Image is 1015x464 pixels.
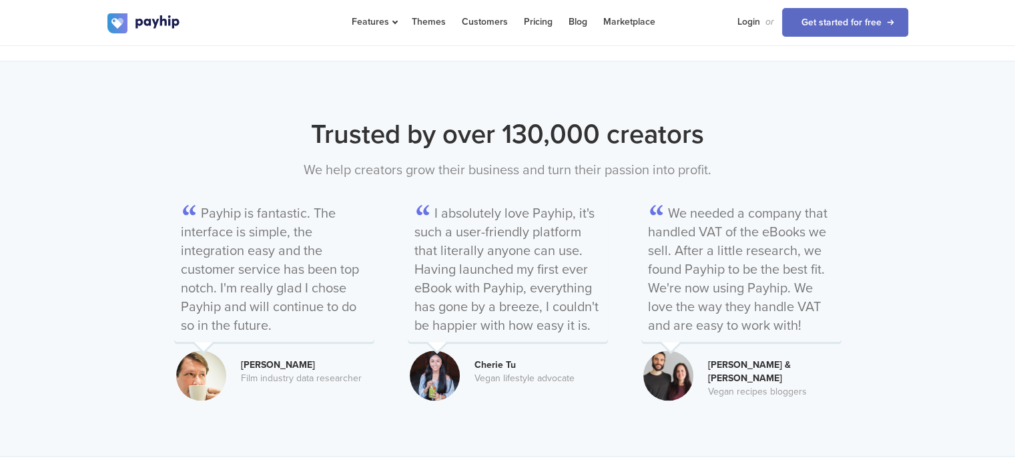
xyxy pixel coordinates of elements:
[474,359,516,371] b: Cherie Tu
[174,201,374,342] p: Payhip is fantastic. The interface is simple, the integration easy and the customer service has b...
[782,8,908,37] a: Get started for free
[352,16,396,27] span: Features
[107,13,181,33] img: logo.svg
[241,359,315,371] b: [PERSON_NAME]
[643,351,693,401] img: 3-optimised.png
[410,351,460,401] img: 1.jpg
[708,359,791,384] b: [PERSON_NAME] & [PERSON_NAME]
[708,385,841,399] div: Vegan recipes bloggers
[241,372,374,385] div: Film industry data researcher
[107,115,908,154] h2: Trusted by over 130,000 creators
[107,160,908,181] p: We help creators grow their business and turn their passion into profit.
[408,201,608,342] p: I absolutely love Payhip, it's such a user-friendly platform that literally anyone can use. Havin...
[474,372,608,385] div: Vegan lifestyle advocate
[176,351,226,401] img: 2.jpg
[641,201,841,342] p: We needed a company that handled VAT of the eBooks we sell. After a little research, we found Pay...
